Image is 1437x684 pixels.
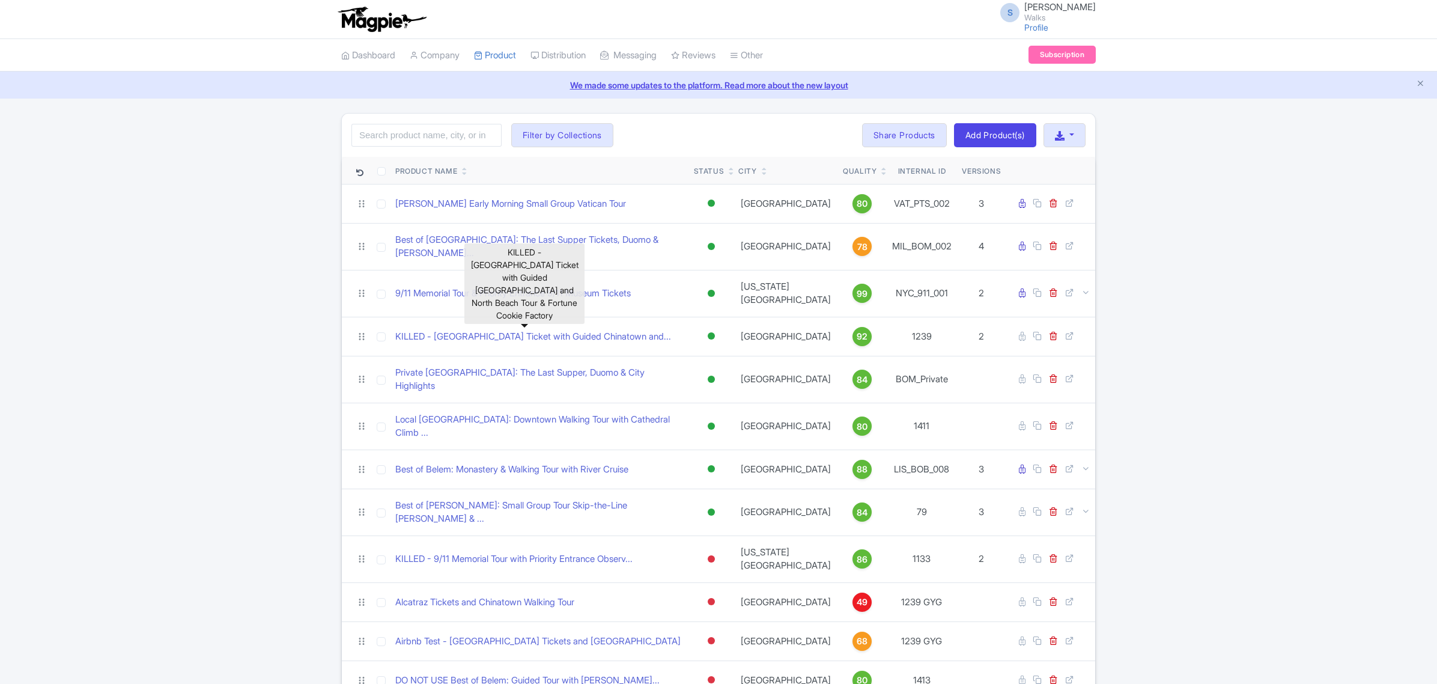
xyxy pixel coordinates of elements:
[843,237,881,256] a: 78
[694,166,725,177] div: Status
[979,506,984,518] span: 3
[843,460,881,479] a: 88
[705,418,717,435] div: Active
[341,39,395,72] a: Dashboard
[705,632,717,650] div: Inactive
[843,593,881,612] a: 49
[886,157,957,185] th: Internal ID
[886,489,957,536] td: 79
[395,499,684,526] a: Best of [PERSON_NAME]: Small Group Tour Skip-the-Line [PERSON_NAME] & ...
[857,635,867,648] span: 68
[857,420,867,433] span: 80
[395,197,626,211] a: [PERSON_NAME] Early Morning Small Group Vatican Tour
[857,463,867,476] span: 88
[474,39,516,72] a: Product
[705,460,717,478] div: Active
[857,287,867,301] span: 99
[734,621,838,661] td: [GEOGRAPHIC_DATA]
[734,317,838,356] td: [GEOGRAPHIC_DATA]
[886,223,957,270] td: MIL_BOM_002
[857,596,867,609] span: 49
[843,502,881,522] a: 84
[886,403,957,450] td: 1411
[1024,14,1096,22] small: Walks
[734,184,838,223] td: [GEOGRAPHIC_DATA]
[857,506,867,519] span: 84
[886,184,957,223] td: VAT_PTS_002
[886,582,957,621] td: 1239 GYG
[843,327,881,346] a: 92
[395,552,633,566] a: KILLED - 9/11 Memorial Tour with Priority Entrance Observ...
[395,287,631,301] a: 9/11 Memorial Tour & Priority Entrance 9/11 Museum Tickets
[671,39,715,72] a: Reviews
[843,370,881,389] a: 84
[734,223,838,270] td: [GEOGRAPHIC_DATA]
[1024,1,1096,13] span: [PERSON_NAME]
[705,551,717,568] div: Inactive
[705,593,717,611] div: Inactive
[395,330,671,344] a: KILLED - [GEOGRAPHIC_DATA] Ticket with Guided Chinatown and...
[979,331,984,342] span: 2
[979,198,984,209] span: 3
[886,536,957,582] td: 1133
[705,504,717,521] div: Active
[979,287,984,299] span: 2
[335,6,428,32] img: logo-ab69f6fb50320c5b225c76a69d11143b.png
[395,596,574,609] a: Alcatraz Tickets and Chinatown Walking Tour
[395,635,681,649] a: Airbnb Test - [GEOGRAPHIC_DATA] Tickets and [GEOGRAPHIC_DATA]
[351,124,502,147] input: Search product name, city, or interal id
[886,317,957,356] td: 1239
[843,417,881,436] a: 80
[886,356,957,403] td: BOM_Private
[600,39,657,72] a: Messaging
[705,238,717,255] div: Active
[862,123,947,147] a: Share Products
[395,463,628,477] a: Best of Belem: Monastery & Walking Tour with River Cruise
[734,270,838,317] td: [US_STATE][GEOGRAPHIC_DATA]
[857,240,867,254] span: 78
[395,166,457,177] div: Product Name
[857,373,867,386] span: 84
[957,157,1006,185] th: Versions
[886,270,957,317] td: NYC_911_001
[1416,78,1425,91] button: Close announcement
[705,195,717,212] div: Active
[1000,3,1019,22] span: S
[857,553,867,566] span: 86
[843,194,881,213] a: 80
[705,285,717,302] div: Active
[886,450,957,489] td: LIS_BOB_008
[1024,22,1048,32] a: Profile
[464,243,585,324] div: KILLED - [GEOGRAPHIC_DATA] Ticket with Guided [GEOGRAPHIC_DATA] and North Beach Tour & Fortune Co...
[734,489,838,536] td: [GEOGRAPHIC_DATA]
[730,39,763,72] a: Other
[734,582,838,621] td: [GEOGRAPHIC_DATA]
[734,403,838,450] td: [GEOGRAPHIC_DATA]
[734,450,838,489] td: [GEOGRAPHIC_DATA]
[843,549,881,569] a: 86
[410,39,460,72] a: Company
[1028,46,1096,64] a: Subscription
[979,240,984,252] span: 4
[7,79,1430,91] a: We made some updates to the platform. Read more about the new layout
[886,621,957,661] td: 1239 GYG
[530,39,586,72] a: Distribution
[734,536,838,582] td: [US_STATE][GEOGRAPHIC_DATA]
[705,371,717,388] div: Active
[979,553,984,564] span: 2
[705,328,717,345] div: Active
[843,166,876,177] div: Quality
[511,123,613,147] button: Filter by Collections
[734,356,838,403] td: [GEOGRAPHIC_DATA]
[395,233,684,260] a: Best of [GEOGRAPHIC_DATA]: The Last Supper Tickets, Duomo & [PERSON_NAME]...
[843,284,881,303] a: 99
[843,632,881,651] a: 68
[738,166,756,177] div: City
[395,413,684,440] a: Local [GEOGRAPHIC_DATA]: Downtown Walking Tour with Cathedral Climb ...
[993,2,1096,22] a: S [PERSON_NAME] Walks
[857,330,867,343] span: 92
[954,123,1036,147] a: Add Product(s)
[395,366,684,393] a: Private [GEOGRAPHIC_DATA]: The Last Supper, Duomo & City Highlights
[979,463,984,475] span: 3
[857,197,867,210] span: 80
